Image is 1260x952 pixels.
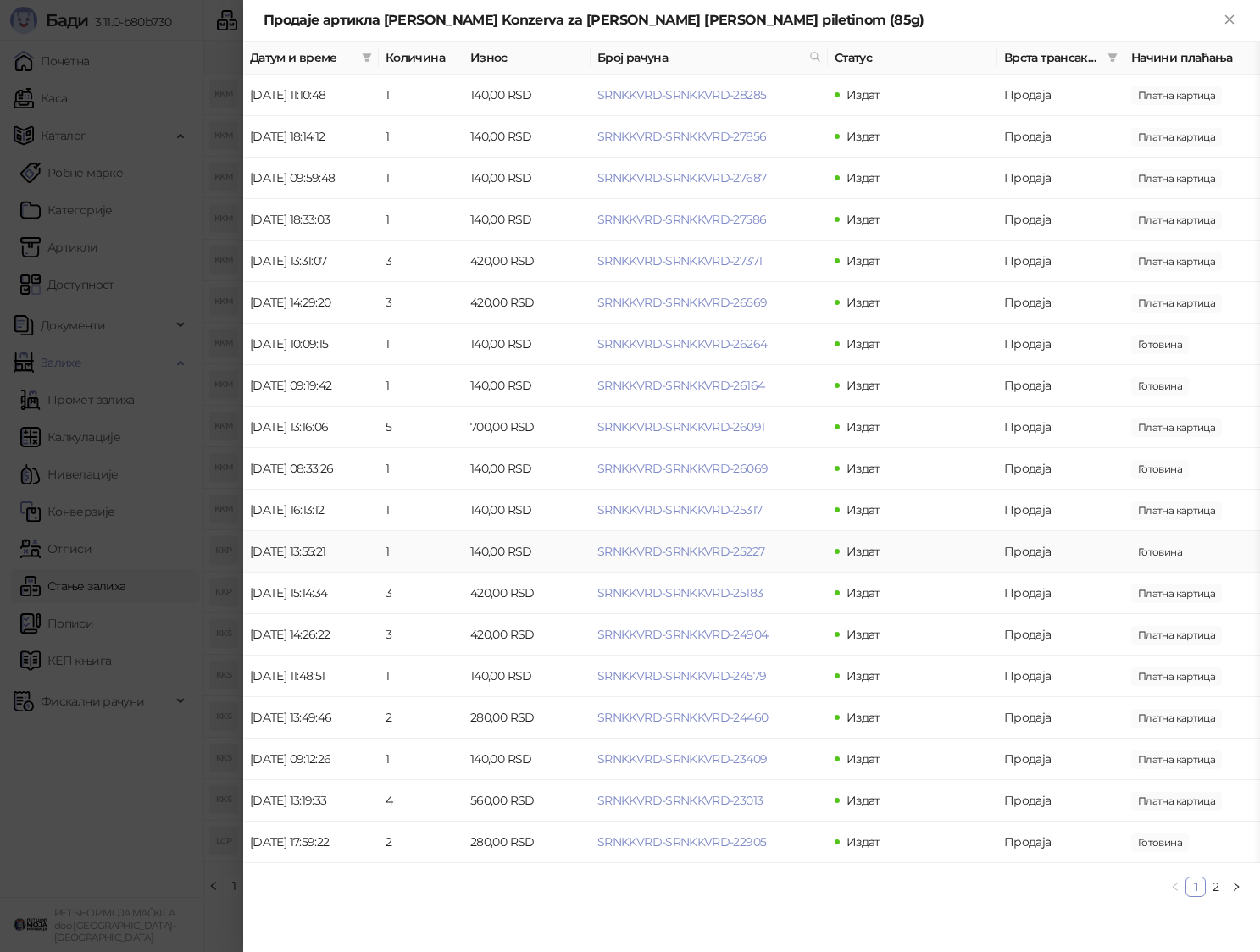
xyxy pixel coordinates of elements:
[997,75,1124,116] td: Продаја
[463,697,591,739] td: 280,00 RSD
[846,544,880,559] span: Издат
[243,780,379,822] td: [DATE] 13:19:33
[1131,294,1222,313] span: 3.060,00
[1131,211,1222,230] span: 3.879,99
[597,87,766,102] span: SRNKKVRD-SRNKKVRD-28285
[1131,86,1222,105] span: 2.137,50
[243,365,379,407] td: [DATE] 09:19:42
[379,407,463,448] td: 5
[1226,877,1246,897] li: Следећа страна
[846,627,880,642] span: Издат
[997,42,1124,75] th: Врста трансакције
[597,419,764,434] span: SRNKKVRD-SRNKKVRD-26091
[379,241,463,282] td: 3
[997,116,1124,158] td: Продаја
[597,544,764,559] button: SRNKKVRD-SRNKKVRD-25227
[463,158,591,199] td: 140,00 RSD
[1207,877,1225,896] a: 2
[243,697,379,739] td: [DATE] 13:49:46
[597,627,768,642] button: SRNKKVRD-SRNKKVRD-24904
[597,212,766,227] button: SRNKKVRD-SRNKKVRD-27586
[997,365,1124,407] td: Продаја
[463,573,591,614] td: 420,00 RSD
[379,282,463,324] td: 3
[463,531,591,573] td: 140,00 RSD
[243,116,379,158] td: [DATE] 18:14:12
[597,253,762,268] button: SRNKKVRD-SRNKKVRD-27371
[463,324,591,365] td: 140,00 RSD
[597,751,767,767] button: SRNKKVRD-SRNKKVRD-23409
[1206,877,1226,897] li: 2
[379,75,463,116] td: 1
[997,241,1124,282] td: Продаја
[597,710,768,725] button: SRNKKVRD-SRNKKVRD-24460
[997,614,1124,656] td: Продаја
[997,697,1124,739] td: Продаја
[379,780,463,822] td: 4
[1107,53,1118,63] span: filter
[997,448,1124,490] td: Продаја
[828,42,997,75] th: Статус
[379,158,463,199] td: 1
[1170,882,1180,892] span: left
[846,378,880,393] span: Издат
[243,448,379,490] td: [DATE] 08:33:26
[463,448,591,490] td: 140,00 RSD
[463,365,591,407] td: 140,00 RSD
[597,793,763,808] button: SRNKKVRD-SRNKKVRD-23013
[846,751,880,767] span: Издат
[379,199,463,241] td: 1
[997,158,1124,199] td: Продаја
[264,10,1219,30] div: Продаје артикла [PERSON_NAME] Konzerva za [PERSON_NAME] [PERSON_NAME] piletinom (85g)
[379,573,463,614] td: 3
[243,407,379,448] td: [DATE] 13:16:06
[997,531,1124,573] td: Продаја
[846,419,880,434] span: Издат
[597,502,762,518] button: SRNKKVRD-SRNKKVRD-25317
[1131,584,1222,603] span: 2.660,00
[243,573,379,614] td: [DATE] 15:14:34
[597,585,763,601] button: SRNKKVRD-SRNKKVRD-25183
[846,170,880,185] span: Издат
[1131,750,1222,769] span: 2.140,00
[243,158,379,199] td: [DATE] 09:59:48
[1219,10,1240,30] button: Close
[463,490,591,531] td: 140,00 RSD
[597,668,766,684] button: SRNKKVRD-SRNKKVRD-24579
[1231,882,1241,892] span: right
[379,656,463,697] td: 1
[463,780,591,822] td: 560,00 RSD
[997,199,1124,241] td: Продаја
[379,448,463,490] td: 1
[243,822,379,863] td: [DATE] 17:59:22
[846,585,880,601] span: Издат
[1165,877,1185,897] li: Претходна страна
[597,461,768,476] span: SRNKKVRD-SRNKKVRD-26069
[243,75,379,116] td: [DATE] 11:10:48
[362,53,372,63] span: filter
[379,324,463,365] td: 1
[243,241,379,282] td: [DATE] 13:31:07
[379,822,463,863] td: 2
[379,531,463,573] td: 1
[597,295,767,310] button: SRNKKVRD-SRNKKVRD-26569
[597,48,802,67] span: Број рачуна
[1131,169,1222,188] span: 320,00
[597,170,766,185] button: SRNKKVRD-SRNKKVRD-27687
[1131,128,1222,147] span: 4.410,00
[1131,418,1222,437] span: 5.230,00
[1131,460,1189,479] span: 290,00
[243,199,379,241] td: [DATE] 18:33:03
[846,212,880,227] span: Издат
[997,407,1124,448] td: Продаја
[1186,877,1205,896] a: 1
[358,45,375,70] span: filter
[997,282,1124,324] td: Продаја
